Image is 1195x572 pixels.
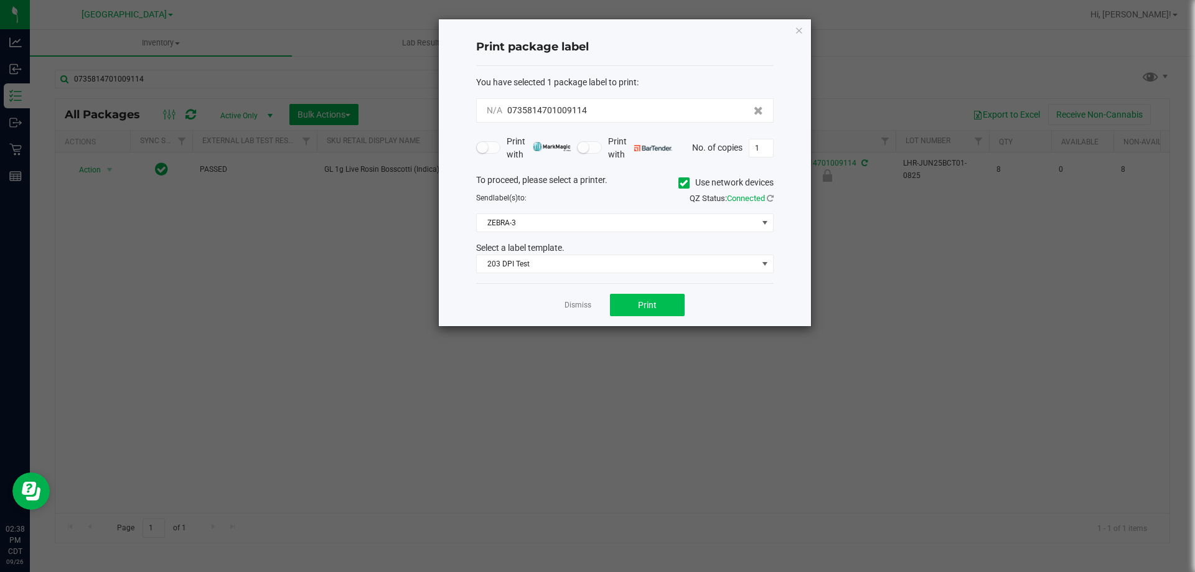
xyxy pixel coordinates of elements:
[727,194,765,203] span: Connected
[565,300,591,311] a: Dismiss
[638,300,657,310] span: Print
[476,194,527,202] span: Send to:
[493,194,518,202] span: label(s)
[477,255,757,273] span: 203 DPI Test
[608,135,672,161] span: Print with
[507,135,571,161] span: Print with
[467,241,783,255] div: Select a label template.
[678,176,774,189] label: Use network devices
[634,145,672,151] img: bartender.png
[477,214,757,232] span: ZEBRA-3
[476,76,774,89] div: :
[507,105,587,115] span: 0735814701009114
[12,472,50,510] iframe: Resource center
[692,142,743,152] span: No. of copies
[690,194,774,203] span: QZ Status:
[476,77,637,87] span: You have selected 1 package label to print
[610,294,685,316] button: Print
[487,105,502,115] span: N/A
[476,39,774,55] h4: Print package label
[533,142,571,151] img: mark_magic_cybra.png
[467,174,783,192] div: To proceed, please select a printer.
